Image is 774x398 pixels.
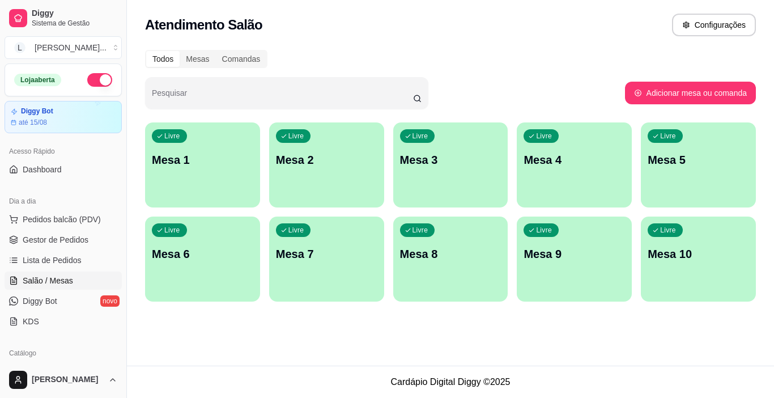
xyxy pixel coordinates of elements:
p: Mesa 9 [524,246,625,262]
p: Mesa 2 [276,152,377,168]
div: Acesso Rápido [5,142,122,160]
span: Gestor de Pedidos [23,234,88,245]
a: Dashboard [5,160,122,179]
span: KDS [23,316,39,327]
input: Pesquisar [152,92,413,103]
button: LivreMesa 6 [145,217,260,302]
p: Mesa 3 [400,152,501,168]
div: Mesas [180,51,215,67]
p: Livre [288,226,304,235]
button: LivreMesa 5 [641,122,756,208]
p: Mesa 7 [276,246,377,262]
a: Diggy Botnovo [5,292,122,310]
button: [PERSON_NAME] [5,366,122,393]
button: Adicionar mesa ou comanda [625,82,756,104]
p: Mesa 5 [648,152,749,168]
a: Diggy Botaté 15/08 [5,101,122,133]
span: Salão / Mesas [23,275,73,286]
span: Pedidos balcão (PDV) [23,214,101,225]
p: Livre [536,226,552,235]
a: Salão / Mesas [5,272,122,290]
button: LivreMesa 3 [393,122,508,208]
p: Livre [536,132,552,141]
a: KDS [5,312,122,331]
span: L [14,42,25,53]
button: LivreMesa 1 [145,122,260,208]
button: LivreMesa 9 [517,217,632,302]
button: Configurações [672,14,756,36]
p: Livre [660,226,676,235]
p: Mesa 8 [400,246,501,262]
span: Lista de Pedidos [23,255,82,266]
p: Mesa 4 [524,152,625,168]
article: até 15/08 [19,118,47,127]
div: Comandas [216,51,267,67]
button: Pedidos balcão (PDV) [5,210,122,228]
span: Dashboard [23,164,62,175]
span: Diggy [32,9,117,19]
button: LivreMesa 4 [517,122,632,208]
div: Loja aberta [14,74,61,86]
p: Livre [164,132,180,141]
button: LivreMesa 2 [269,122,384,208]
div: [PERSON_NAME] ... [35,42,107,53]
button: Select a team [5,36,122,59]
a: Lista de Pedidos [5,251,122,269]
a: DiggySistema de Gestão [5,5,122,32]
p: Livre [412,132,428,141]
p: Mesa 10 [648,246,749,262]
footer: Cardápio Digital Diggy © 2025 [127,366,774,398]
div: Dia a dia [5,192,122,210]
button: Alterar Status [87,73,112,87]
h2: Atendimento Salão [145,16,262,34]
button: LivreMesa 7 [269,217,384,302]
button: LivreMesa 8 [393,217,508,302]
p: Livre [288,132,304,141]
a: Gestor de Pedidos [5,231,122,249]
p: Livre [412,226,428,235]
p: Mesa 1 [152,152,253,168]
article: Diggy Bot [21,107,53,116]
p: Livre [660,132,676,141]
span: [PERSON_NAME] [32,375,104,385]
div: Todos [146,51,180,67]
div: Catálogo [5,344,122,362]
p: Livre [164,226,180,235]
button: LivreMesa 10 [641,217,756,302]
p: Mesa 6 [152,246,253,262]
span: Diggy Bot [23,295,57,307]
span: Sistema de Gestão [32,19,117,28]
